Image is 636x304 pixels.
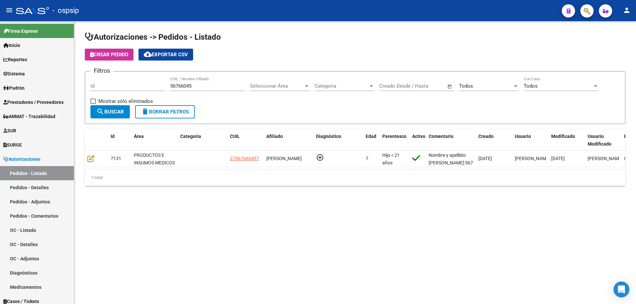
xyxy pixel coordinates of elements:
[313,129,363,151] datatable-header-cell: Diagnóstico
[382,152,400,165] span: Hijo < 21 años
[131,129,178,151] datatable-header-cell: Área
[478,156,492,161] span: [DATE]
[90,66,113,75] h3: Filtros
[52,3,79,18] span: - ospsip
[266,134,283,139] span: Afiliado
[134,134,144,139] span: Área
[363,129,380,151] datatable-header-cell: Edad
[379,83,406,89] input: Fecha inicio
[476,129,512,151] datatable-header-cell: Creado
[144,52,188,58] span: Exportar CSV
[429,152,486,203] span: Nombre y apellido: [PERSON_NAME]:56766045 Hospital [PERSON_NAME] Teléfono dr: [PHONE_NUMBER] Fech...
[613,282,629,297] div: Open Intercom Messenger
[3,141,22,149] span: SURGE
[264,129,313,151] datatable-header-cell: Afiliado
[250,83,304,89] span: Seleccionar Área
[3,127,16,134] span: SUR
[230,134,240,139] span: CUIL
[3,155,40,163] span: Autorizaciones
[3,56,27,63] span: Reportes
[5,6,13,14] mat-icon: menu
[459,83,473,89] span: Todos
[3,113,55,120] span: ANMAT - Trazabilidad
[366,134,376,139] span: Edad
[85,32,221,42] span: Autorizaciones -> Pedidos - Listado
[623,6,631,14] mat-icon: person
[515,134,531,139] span: Usuario
[382,134,406,139] span: Parentesco
[316,134,341,139] span: Diagnóstico
[446,83,454,90] button: Open calendar
[588,134,611,147] span: Usuario Modificado
[409,129,426,151] datatable-header-cell: Activo
[90,52,128,58] span: Crear Pedido
[380,129,409,151] datatable-header-cell: Parentesco
[96,108,104,115] mat-icon: search
[412,134,425,139] span: Activo
[144,50,152,58] mat-icon: cloud_download
[111,156,121,161] span: 7131
[96,109,124,115] span: Buscar
[134,152,175,165] span: PRODUCTOS E INSUMOS MEDICOS
[412,83,444,89] input: Fecha fin
[549,129,585,151] datatable-header-cell: Modificado
[316,153,324,161] mat-icon: add_circle_outline
[585,129,621,151] datatable-header-cell: Usuario Modificado
[85,169,625,186] div: 1 total
[588,156,623,161] span: [PERSON_NAME]
[138,49,193,61] button: Exportar CSV
[429,134,453,139] span: Comentario
[135,105,195,118] button: Borrar Filtros
[551,156,565,161] span: [DATE]
[426,129,476,151] datatable-header-cell: Comentario
[515,156,550,161] span: [PERSON_NAME]
[478,134,494,139] span: Creado
[90,105,130,118] button: Buscar
[3,42,20,49] span: Inicio
[141,108,149,115] mat-icon: delete
[366,156,368,161] span: 7
[524,83,538,89] span: Todos
[3,84,25,92] span: Padrón
[180,134,201,139] span: Categoria
[3,27,38,35] span: Firma Express
[108,129,131,151] datatable-header-cell: Id
[141,109,189,115] span: Borrar Filtros
[98,97,153,105] span: Mostrar sólo eliminados
[3,99,64,106] span: Prestadores / Proveedores
[512,129,549,151] datatable-header-cell: Usuario
[266,156,302,161] span: [PERSON_NAME]
[85,49,133,61] button: Crear Pedido
[551,134,575,139] span: Modificado
[227,129,264,151] datatable-header-cell: CUIL
[230,156,259,161] span: 27567660457
[315,83,368,89] span: Categoria
[111,134,115,139] span: Id
[178,129,227,151] datatable-header-cell: Categoria
[3,70,25,77] span: Sistema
